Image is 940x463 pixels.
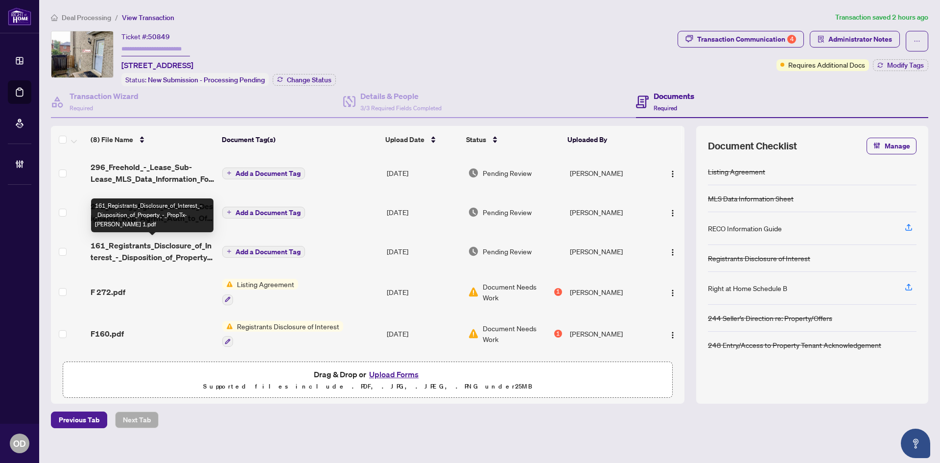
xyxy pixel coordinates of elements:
div: 161_Registrants_Disclosure_of_Interest_-_Disposition_of_Property_-_PropTx-[PERSON_NAME] 1.pdf [91,198,213,232]
td: [DATE] [383,232,464,271]
div: Status: [121,73,269,86]
img: Logo [669,209,677,217]
td: [PERSON_NAME] [566,193,656,232]
span: solution [818,36,824,43]
span: plus [227,171,232,175]
span: Required [654,104,677,112]
span: (8) File Name [91,134,133,145]
span: Drag & Drop orUpload FormsSupported files include .PDF, .JPG, .JPEG, .PNG under25MB [63,362,672,398]
p: Supported files include .PDF, .JPG, .JPEG, .PNG under 25 MB [69,381,666,392]
button: Add a Document Tag [222,246,305,258]
img: Logo [669,289,677,297]
th: Document Tag(s) [218,126,382,153]
div: 1 [554,330,562,338]
img: Document Status [468,287,479,297]
img: Logo [669,331,677,339]
button: Manage [867,138,916,154]
article: Transaction saved 2 hours ago [835,12,928,23]
span: Add a Document Tag [235,209,301,216]
button: Status IconRegistrants Disclosure of Interest [222,321,343,347]
span: Drag & Drop or [314,368,422,381]
span: F 272.pdf [91,286,125,298]
img: Document Status [468,207,479,218]
span: Deal Processing [62,13,111,22]
span: New Submission - Processing Pending [148,75,265,84]
div: MLS Data Information Sheet [708,193,794,204]
span: Pending Review [483,207,532,218]
td: [PERSON_NAME] [566,355,656,397]
span: Change Status [287,76,331,83]
span: F160.pdf [91,328,124,340]
span: Upload Date [385,134,424,145]
span: Administrator Notes [828,31,892,47]
span: Document Checklist [708,139,797,153]
span: Document Needs Work [483,323,552,344]
th: Uploaded By [564,126,653,153]
button: Add a Document Tag [222,207,305,219]
td: [PERSON_NAME] [566,271,656,313]
button: Logo [665,244,681,259]
span: Status [466,134,486,145]
button: Previous Tab [51,412,107,428]
div: 248 Entry/Access to Property Tenant Acknowledgement [708,340,881,350]
div: 4 [787,35,796,44]
button: Upload Forms [366,368,422,381]
button: Modify Tags [873,59,928,71]
span: home [51,14,58,21]
h4: Transaction Wizard [70,90,139,102]
span: 3/3 Required Fields Completed [360,104,442,112]
span: Manage [885,138,910,154]
span: Required [70,104,93,112]
span: ellipsis [914,38,920,45]
div: Transaction Communication [697,31,796,47]
button: Transaction Communication4 [678,31,804,48]
img: Document Status [468,328,479,339]
button: Status IconListing Agreement [222,279,298,305]
button: Open asap [901,429,930,458]
div: Ticket #: [121,31,170,42]
span: View Transaction [122,13,174,22]
span: plus [227,210,232,215]
button: Logo [665,204,681,220]
th: Status [462,126,564,153]
span: 50849 [148,32,170,41]
span: plus [227,249,232,254]
span: Requires Additional Docs [788,59,865,70]
span: Pending Review [483,168,532,178]
button: Administrator Notes [810,31,900,48]
button: Add a Document Tag [222,206,305,219]
div: Registrants Disclosure of Interest [708,253,810,264]
td: [DATE] [383,313,464,355]
span: OD [13,437,26,450]
button: Next Tab [115,412,159,428]
img: Document Status [468,168,479,178]
span: Add a Document Tag [235,170,301,177]
span: Previous Tab [59,412,99,428]
td: [PERSON_NAME] [566,232,656,271]
span: [STREET_ADDRESS] [121,59,193,71]
td: [DATE] [383,153,464,193]
div: 244 Seller’s Direction re: Property/Offers [708,313,832,323]
div: 1 [554,288,562,296]
img: Status Icon [222,321,233,332]
span: Registrants Disclosure of Interest [233,321,343,332]
img: Logo [669,170,677,178]
button: Logo [665,165,681,181]
button: Logo [665,326,681,341]
button: Add a Document Tag [222,168,305,179]
li: / [115,12,118,23]
span: Modify Tags [887,62,924,69]
button: Change Status [273,74,336,86]
img: Document Status [468,246,479,257]
td: [PERSON_NAME] [566,313,656,355]
h4: Details & People [360,90,442,102]
div: Listing Agreement [708,166,765,177]
span: Document Needs Work [483,281,552,303]
span: 161_Registrants_Disclosure_of_Interest_-_Disposition_of_Property_-_PropTx-[PERSON_NAME] 1.pdf [91,240,214,263]
td: [DATE] [383,193,464,232]
span: Add a Document Tag [235,248,301,255]
td: [PERSON_NAME] [566,153,656,193]
td: [DATE] [383,271,464,313]
th: Upload Date [381,126,462,153]
span: Pending Review [483,246,532,257]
